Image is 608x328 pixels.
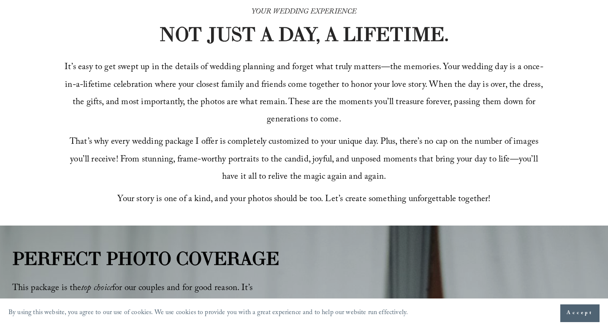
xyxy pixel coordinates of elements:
span: That’s why every wedding package I offer is completely customized to your unique day. Plus, there... [70,135,541,185]
button: Accept [560,304,600,322]
span: Your story is one of a kind, and your photos should be too. Let’s create something unforgettable ... [117,192,490,207]
span: It’s easy to get swept up in the details of wedding planning and forget what truly matters—the me... [65,60,545,127]
p: By using this website, you agree to our use of cookies. We use cookies to provide you with a grea... [8,307,408,320]
strong: NOT JUST A DAY, A LIFETIME. [159,22,449,46]
strong: PERFECT PHOTO COVERAGE [12,247,279,270]
em: top choice [81,281,112,296]
em: YOUR WEDDING EXPERIENCE [252,6,357,19]
span: Accept [567,309,593,317]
